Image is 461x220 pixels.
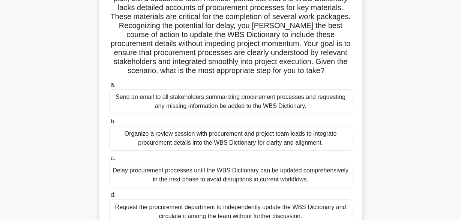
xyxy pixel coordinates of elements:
span: c. [111,155,115,161]
div: Send an email to all stakeholders summarizing procurement processes and requesting any missing in... [109,89,352,114]
span: b. [111,118,116,124]
span: a. [111,81,116,88]
div: Delay procurement processes until the WBS Dictionary can be updated comprehensively in the next p... [109,163,352,187]
span: d. [111,192,116,198]
div: Organize a review session with procurement and project team leads to integrate procurement detail... [109,126,352,151]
